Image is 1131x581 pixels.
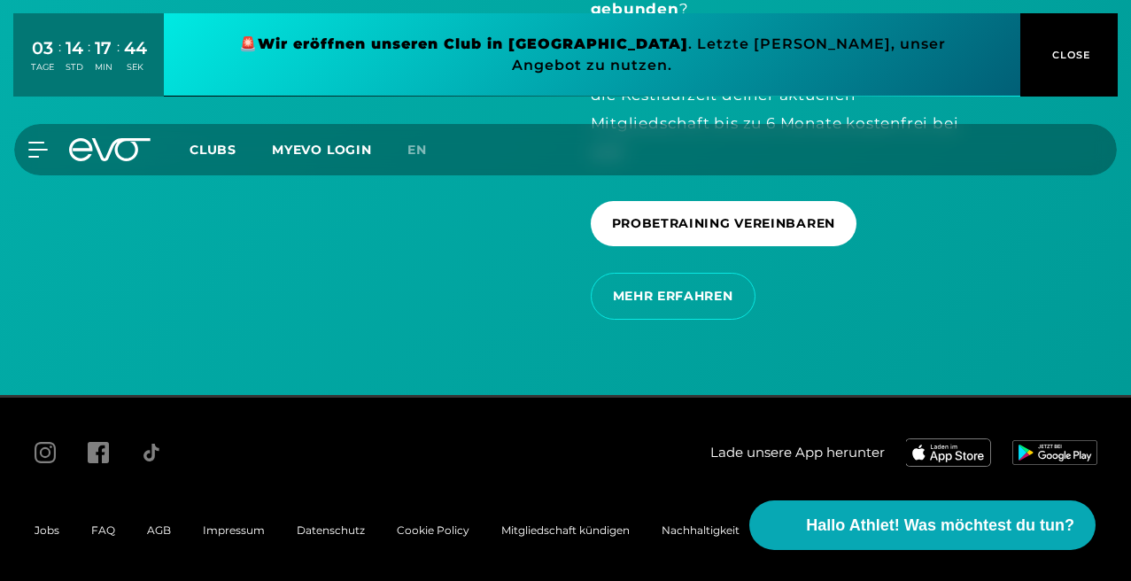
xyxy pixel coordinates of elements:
a: MEHR ERFAHREN [591,260,763,333]
span: CLOSE [1048,47,1091,63]
a: Cookie Policy [397,523,469,537]
span: PROBETRAINING VEREINBAREN [612,214,836,233]
span: MEHR ERFAHREN [613,287,733,306]
a: Nachhaltigkeit [662,523,740,537]
a: FAQ [91,523,115,537]
button: Hallo Athlet! Was möchtest du tun? [749,500,1096,550]
div: SEK [124,61,147,74]
div: 03 [31,35,54,61]
span: en [407,142,427,158]
div: MIN [95,61,112,74]
div: TAGE [31,61,54,74]
a: PROBETRAINING VEREINBAREN [591,188,864,260]
a: Impressum [203,523,265,537]
button: CLOSE [1020,13,1118,97]
div: 17 [95,35,112,61]
span: Hallo Athlet! Was möchtest du tun? [806,514,1074,538]
img: evofitness app [906,438,991,467]
span: Lade unsere App herunter [710,443,885,463]
a: Mitgliedschaft kündigen [501,523,630,537]
a: en [407,140,448,160]
div: : [117,37,120,84]
span: Clubs [190,142,236,158]
img: evofitness app [1012,440,1097,465]
a: AGB [147,523,171,537]
a: Clubs [190,141,272,158]
div: 14 [66,35,83,61]
div: : [88,37,90,84]
div: 44 [124,35,147,61]
a: MYEVO LOGIN [272,142,372,158]
div: : [58,37,61,84]
a: Jobs [35,523,59,537]
a: Datenschutz [297,523,365,537]
div: STD [66,61,83,74]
